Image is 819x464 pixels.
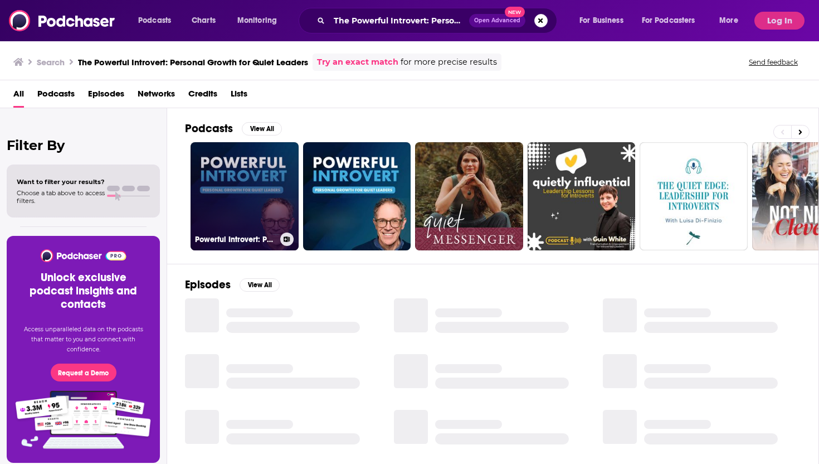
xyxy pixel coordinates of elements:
[185,278,280,292] a: EpisodesView All
[505,7,525,17] span: New
[635,12,711,30] button: open menu
[17,178,105,186] span: Want to filter your results?
[51,364,116,381] button: Request a Demo
[309,8,568,33] div: Search podcasts, credits, & more...
[78,57,308,67] h3: The Powerful Introvert: Personal Growth for Quiet Leaders
[88,85,124,108] a: Episodes
[745,57,801,67] button: Send feedback
[185,122,233,136] h2: Podcasts
[401,56,497,69] span: for more precise results
[230,12,291,30] button: open menu
[17,189,105,205] span: Choose a tab above to access filters.
[711,12,752,30] button: open menu
[192,13,216,28] span: Charts
[130,12,186,30] button: open menu
[188,85,217,108] a: Credits
[185,278,231,292] h2: Episodes
[184,12,222,30] a: Charts
[469,14,525,27] button: Open AdvancedNew
[40,249,127,262] img: Podchaser - Follow, Share and Rate Podcasts
[719,13,738,28] span: More
[7,137,160,153] h2: Filter By
[37,57,65,67] h3: Search
[20,271,147,311] h3: Unlock exclusive podcast insights and contacts
[240,278,280,292] button: View All
[195,235,276,244] h3: Powerful Introvert: Personal Growth for Quiet Leaders
[579,13,623,28] span: For Business
[13,85,24,108] a: All
[317,56,398,69] a: Try an exact match
[642,13,695,28] span: For Podcasters
[12,390,155,449] img: Pro Features
[237,13,277,28] span: Monitoring
[9,10,116,31] img: Podchaser - Follow, Share and Rate Podcasts
[242,122,282,136] button: View All
[20,325,147,355] p: Access unparalleled data on the podcasts that matter to you and connect with confidence.
[138,13,171,28] span: Podcasts
[754,12,805,30] button: Log In
[231,85,247,108] a: Lists
[572,12,637,30] button: open menu
[138,85,175,108] a: Networks
[191,142,299,250] a: Powerful Introvert: Personal Growth for Quiet Leaders
[37,85,75,108] a: Podcasts
[474,18,520,23] span: Open Advanced
[329,12,469,30] input: Search podcasts, credits, & more...
[185,122,282,136] a: PodcastsView All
